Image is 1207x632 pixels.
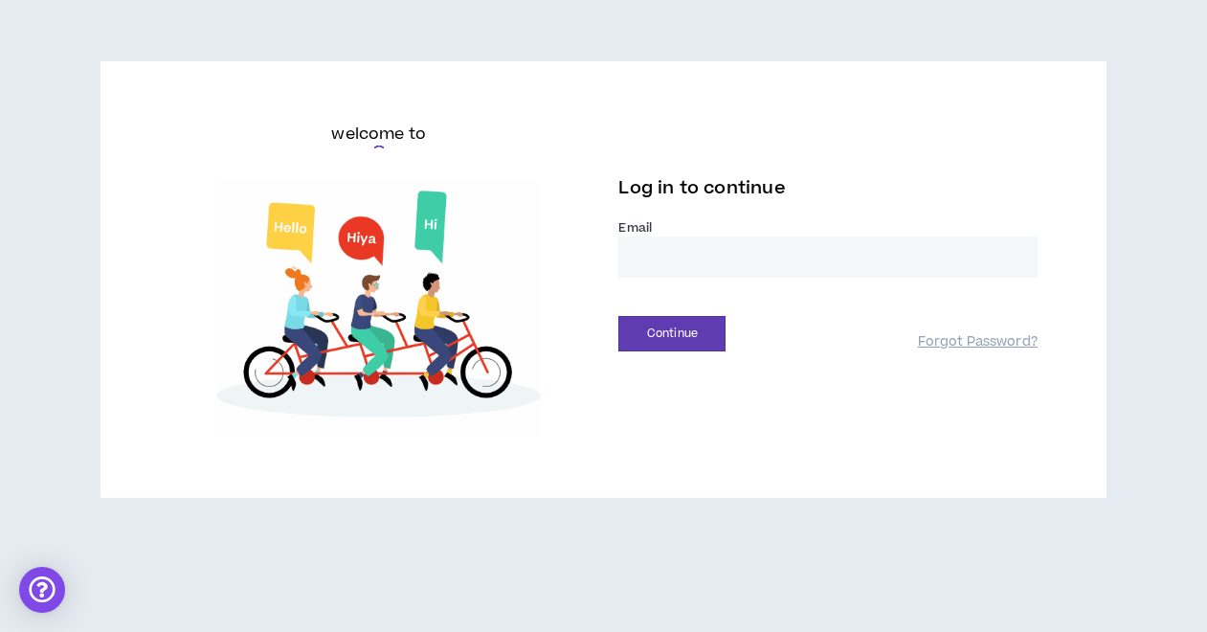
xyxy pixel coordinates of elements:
img: Welcome to Wripple [169,178,588,437]
a: Forgot Password? [918,333,1038,351]
span: Log in to continue [618,176,785,200]
button: Continue [618,316,726,351]
h6: welcome to [331,123,426,146]
label: Email [618,219,1037,237]
div: Open Intercom Messenger [19,567,65,613]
